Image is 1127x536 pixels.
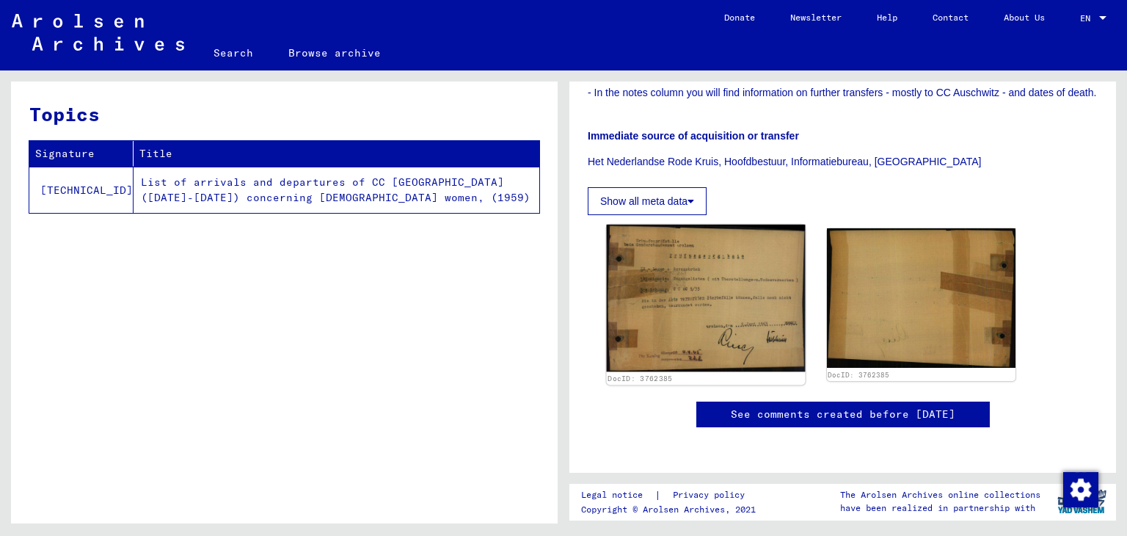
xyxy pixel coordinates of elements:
[29,141,134,167] th: Signature
[607,225,805,372] img: 001.jpg
[827,228,1016,368] img: 002.jpg
[271,35,398,70] a: Browse archive
[581,488,762,503] div: |
[12,14,184,51] img: Arolsen_neg.svg
[581,503,762,516] p: Copyright © Arolsen Archives, 2021
[731,407,955,422] a: See comments created before [DATE]
[588,130,799,142] b: Immediate source of acquisition or transfer
[134,141,539,167] th: Title
[828,371,889,379] a: DocID: 3762385
[608,374,672,383] a: DocID: 3762385
[29,100,539,128] h3: Topics
[1063,472,1098,507] img: Change consent
[661,488,762,503] a: Privacy policy
[840,488,1040,501] p: The Arolsen Archives online collections
[588,154,1098,170] p: Het Nederlandse Rode Kruis, Hoofdbestuur, Informatiebureau, [GEOGRAPHIC_DATA]
[588,187,707,215] button: Show all meta data
[1080,13,1096,23] span: EN
[196,35,271,70] a: Search
[134,167,539,213] td: List of arrivals and departures of CC [GEOGRAPHIC_DATA] ([DATE]-[DATE]) concerning [DEMOGRAPHIC_D...
[581,488,654,503] a: Legal notice
[1054,483,1109,520] img: yv_logo.png
[29,167,134,213] td: [TECHNICAL_ID]
[840,501,1040,515] p: have been realized in partnership with
[1062,471,1098,507] div: Change consent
